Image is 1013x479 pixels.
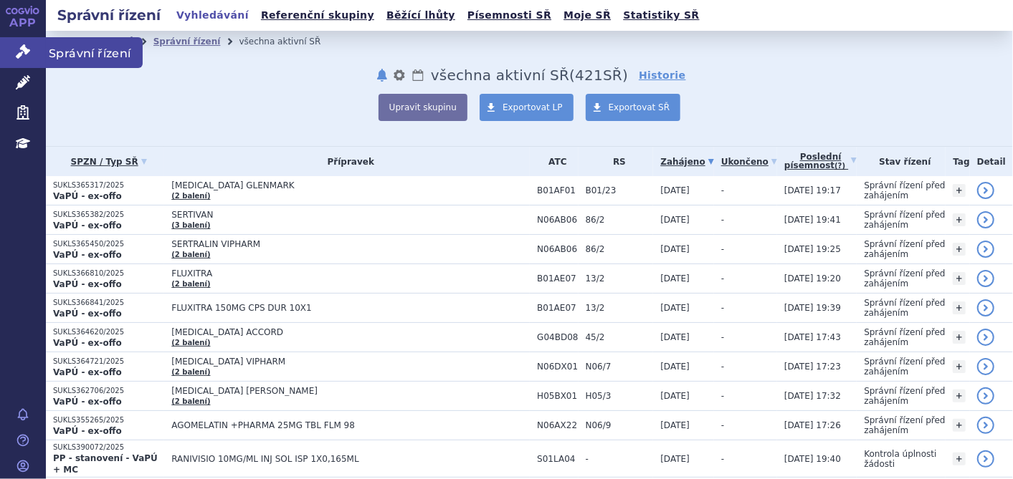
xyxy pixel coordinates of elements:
[977,358,994,375] a: detail
[586,362,654,372] span: N06/7
[53,210,164,220] p: SUKLS365382/2025
[953,301,966,314] a: +
[537,391,578,401] span: H05BX01
[864,268,945,289] span: Správní řízení před zahájením
[721,215,724,225] span: -
[953,390,966,402] a: +
[864,386,945,406] span: Správní řízení před zahájením
[171,397,210,405] a: (2 balení)
[864,180,945,200] span: Správní řízení před zahájením
[537,185,578,195] span: B01AF01
[864,449,936,469] span: Kontrola úplnosti žádosti
[53,309,122,319] strong: VaPÚ - ex-offo
[171,357,530,367] span: [MEDICAL_DATA] VIPHARM
[239,31,339,52] li: všechna aktivní SŘ
[586,215,654,225] span: 86/2
[977,450,994,468] a: detail
[586,303,654,313] span: 13/2
[977,299,994,316] a: detail
[171,251,210,258] a: (2 balení)
[53,191,122,201] strong: VaPÚ - ex-offo
[107,37,135,47] a: Domů
[53,442,164,453] p: SUKLS390072/2025
[53,367,122,377] strong: VaPÚ - ex-offo
[382,6,460,25] a: Běžící lhůty
[586,332,654,342] span: 45/2
[569,67,628,84] span: ( SŘ)
[171,327,530,337] span: [MEDICAL_DATA] ACCORD
[977,241,994,258] a: detail
[53,386,164,396] p: SUKLS362706/2025
[171,386,530,396] span: [MEDICAL_DATA] [PERSON_NAME]
[53,298,164,308] p: SUKLS366841/2025
[575,67,603,84] span: 421
[171,339,210,347] a: (2 balení)
[53,239,164,249] p: SUKLS365450/2025
[619,6,703,25] a: Statistiky SŘ
[586,185,654,195] span: B01/23
[721,454,724,464] span: -
[953,419,966,432] a: +
[586,420,654,430] span: N06/9
[53,180,164,190] p: SUKLS365317/2025
[857,147,946,176] th: Stav řízení
[53,327,164,337] p: SUKLS364620/2025
[721,244,724,254] span: -
[480,94,574,121] a: Exportovat LP
[660,215,690,225] span: [DATE]
[660,303,690,313] span: [DATE]
[660,391,690,401] span: [DATE]
[53,279,122,289] strong: VaPÚ - ex-offo
[864,415,945,435] span: Správní řízení před zahájením
[171,210,530,220] span: SERTIVAN
[537,420,578,430] span: N06AX22
[864,327,945,347] span: Správní řízení před zahájením
[953,272,966,285] a: +
[53,221,122,231] strong: VaPÚ - ex-offo
[392,67,406,84] button: nastavení
[537,215,578,225] span: N06AB06
[171,454,530,464] span: RANIVISIO 10MG/ML INJ SOL ISP 1X0,165ML
[172,6,253,25] a: Vyhledávání
[660,454,690,464] span: [DATE]
[784,147,857,176] a: Poslednípísemnost(?)
[970,147,1013,176] th: Detail
[171,280,210,288] a: (2 balení)
[721,152,777,172] a: Ukončeno
[586,244,654,254] span: 86/2
[53,268,164,279] p: SUKLS366810/2025
[946,147,969,176] th: Tag
[721,391,724,401] span: -
[784,274,841,284] span: [DATE] 19:20
[257,6,379,25] a: Referenční skupiny
[784,303,841,313] span: [DATE] 19:39
[660,274,690,284] span: [DATE]
[953,243,966,256] a: +
[609,102,670,112] span: Exportovat SŘ
[953,331,966,344] a: +
[953,184,966,197] a: +
[660,362,690,372] span: [DATE]
[977,417,994,434] a: detail
[586,274,654,284] span: 13/2
[463,6,556,25] a: Písemnosti SŘ
[784,185,841,195] span: [DATE] 19:17
[977,387,994,405] a: detail
[537,244,578,254] span: N06AB06
[660,420,690,430] span: [DATE]
[586,391,654,401] span: H05/3
[784,244,841,254] span: [DATE] 19:25
[537,362,578,372] span: N06DX01
[977,211,994,228] a: detail
[784,391,841,401] span: [DATE] 17:32
[579,147,654,176] th: RS
[864,357,945,377] span: Správní řízení před zahájením
[864,239,945,259] span: Správní řízení před zahájením
[834,162,845,170] abbr: (?)
[53,338,122,348] strong: VaPÚ - ex-offo
[977,270,994,287] a: detail
[375,67,389,84] button: notifikace
[379,94,467,121] button: Upravit skupinu
[53,152,164,172] a: SPZN / Typ SŘ
[537,303,578,313] span: B01AE07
